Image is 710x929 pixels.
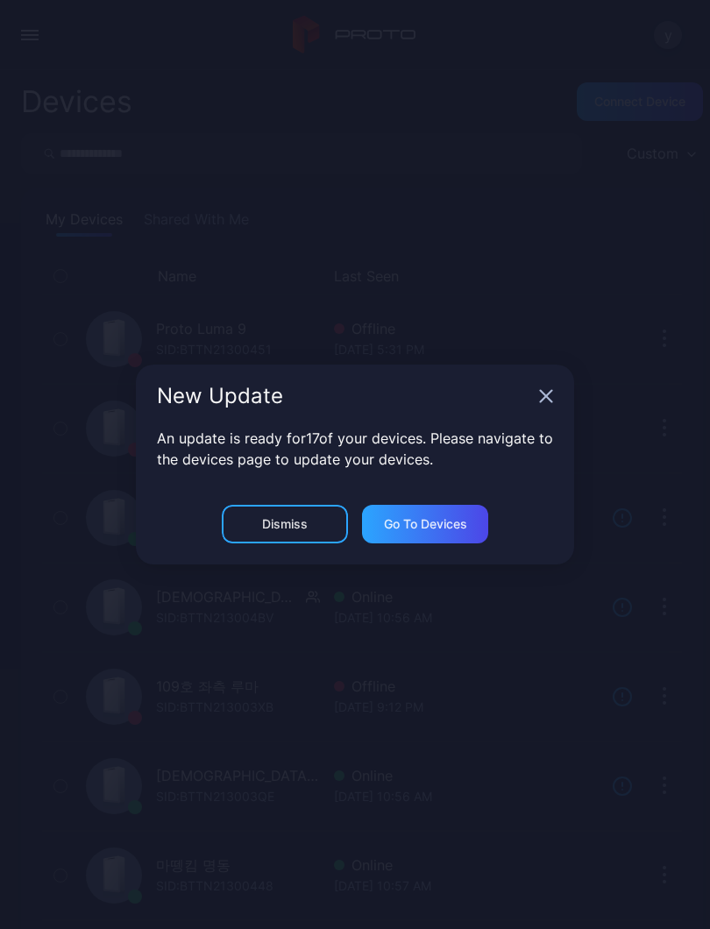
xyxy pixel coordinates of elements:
[384,517,467,531] div: Go to devices
[222,505,348,543] button: Dismiss
[362,505,488,543] button: Go to devices
[157,386,532,407] div: New Update
[157,428,553,470] p: An update is ready for 17 of your devices. Please navigate to the devices page to update your dev...
[262,517,308,531] div: Dismiss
